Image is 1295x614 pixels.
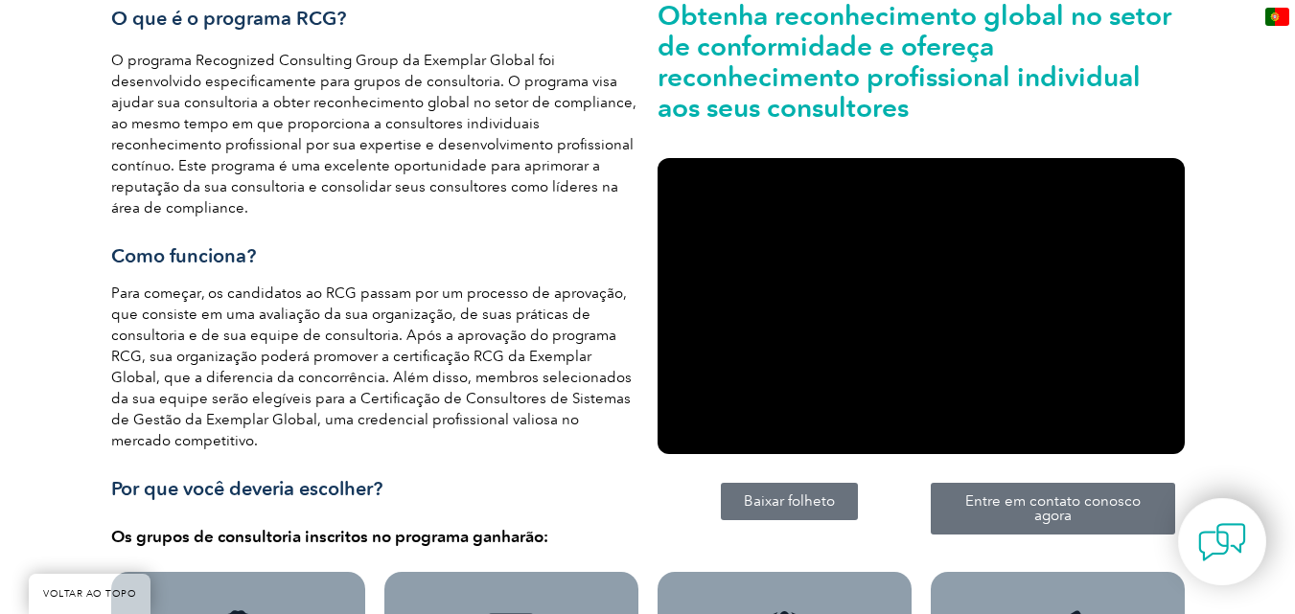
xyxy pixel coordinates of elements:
font: Entre em contato conosco agora [965,492,1141,524]
font: O programa Recognized Consulting Group da Exemplar Global foi desenvolvido especificamente para g... [111,52,636,216]
img: contact-chat.png [1198,518,1246,566]
a: VOLTAR AO TOPO [29,574,150,614]
font: Como funciona? [111,244,256,267]
img: pt [1265,8,1289,26]
a: Baixar folheto [721,483,858,520]
font: Baixar folheto [744,492,835,510]
font: O que é o programa RCG? [111,7,346,30]
font: Os grupos de consultoria inscritos no programa ganharão: [111,527,548,546]
font: Para começar, os candidatos ao RCG passam por um processo de aprovação, que consiste em uma avali... [111,284,632,449]
font: VOLTAR AO TOPO [43,588,136,600]
font: Por que você deveria escolher? [111,477,382,500]
a: Entre em contato conosco agora [931,483,1175,534]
